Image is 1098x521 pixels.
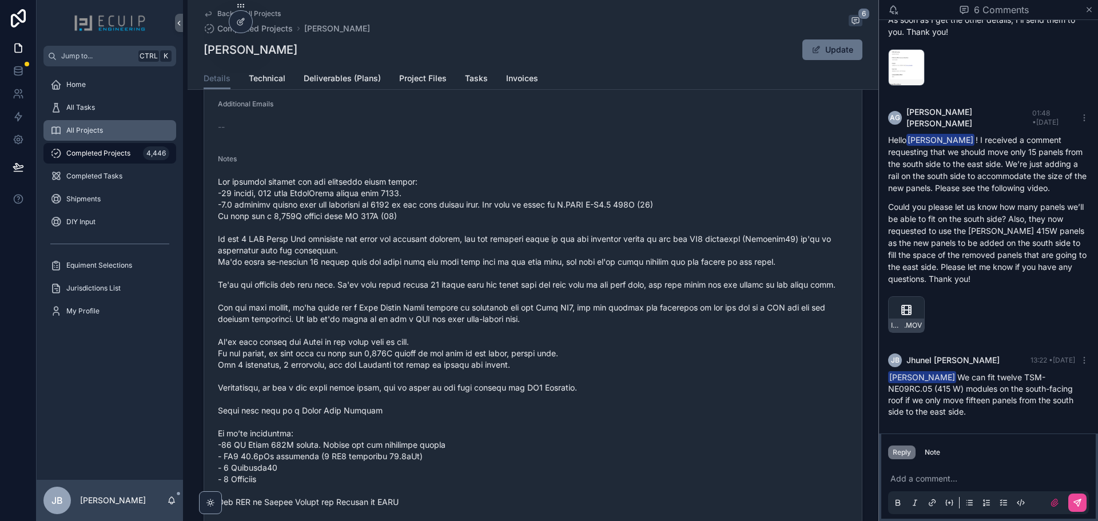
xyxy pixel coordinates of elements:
[66,261,132,270] span: Equiment Selections
[43,143,176,164] a: Completed Projects4,446
[888,201,1089,285] p: Could you please let us know how many panels we’ll be able to fit on the south side? Also, they n...
[1031,356,1075,364] span: 13:22 • [DATE]
[888,371,956,383] span: [PERSON_NAME]
[43,301,176,321] a: My Profile
[399,68,447,91] a: Project Files
[974,3,1029,17] span: 6 Comments
[399,73,447,84] span: Project Files
[217,9,281,18] span: Back to All Projects
[66,126,103,135] span: All Projects
[802,39,862,60] button: Update
[888,14,1089,38] p: As soon as I get the other details, I’ll send them to you. Thank you!
[217,23,293,34] span: Completed Projects
[61,51,134,61] span: Jump to...
[204,23,293,34] a: Completed Projects
[891,321,904,330] span: IMG_2516-(1)
[906,355,1000,366] span: Jhunel [PERSON_NAME]
[890,113,900,122] span: AG
[66,80,86,89] span: Home
[888,134,1089,194] p: Hello ! I received a comment requesting that we should move only 15 panels from the south side to...
[858,8,870,19] span: 6
[506,73,538,84] span: Invoices
[51,494,63,507] span: JB
[204,73,230,84] span: Details
[249,73,285,84] span: Technical
[66,194,101,204] span: Shipments
[465,68,488,91] a: Tasks
[465,73,488,84] span: Tasks
[904,321,922,330] span: .MOV
[920,446,945,459] button: Note
[849,15,862,29] button: 6
[249,68,285,91] a: Technical
[218,121,225,133] span: --
[925,448,940,457] div: Note
[43,278,176,299] a: Jurisdictions List
[304,73,381,84] span: Deliverables (Plans)
[506,68,538,91] a: Invoices
[218,100,273,108] span: Additional Emails
[43,212,176,232] a: DIY Input
[66,217,96,226] span: DIY Input
[66,307,100,316] span: My Profile
[43,166,176,186] a: Completed Tasks
[66,149,130,158] span: Completed Projects
[138,50,159,62] span: Ctrl
[1032,109,1059,126] span: 01:48 • [DATE]
[218,154,237,163] span: Notes
[43,74,176,95] a: Home
[43,97,176,118] a: All Tasks
[891,356,900,365] span: JB
[204,9,281,18] a: Back to All Projects
[43,46,176,66] button: Jump to...CtrlK
[43,120,176,141] a: All Projects
[74,14,146,32] img: App logo
[66,172,122,181] span: Completed Tasks
[43,189,176,209] a: Shipments
[143,146,169,160] div: 4,446
[161,51,170,61] span: K
[888,446,916,459] button: Reply
[906,106,1032,129] span: [PERSON_NAME] [PERSON_NAME]
[906,134,974,146] span: [PERSON_NAME]
[888,372,1073,416] span: We can fit twelve TSM-NE09RC.05 (415 W) modules on the south-facing roof if we only move fifteen ...
[304,23,370,34] a: [PERSON_NAME]
[80,495,146,506] p: [PERSON_NAME]
[37,66,183,336] div: scrollable content
[66,284,121,293] span: Jurisdictions List
[304,68,381,91] a: Deliverables (Plans)
[43,255,176,276] a: Equiment Selections
[204,68,230,90] a: Details
[66,103,95,112] span: All Tasks
[204,42,297,58] h1: [PERSON_NAME]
